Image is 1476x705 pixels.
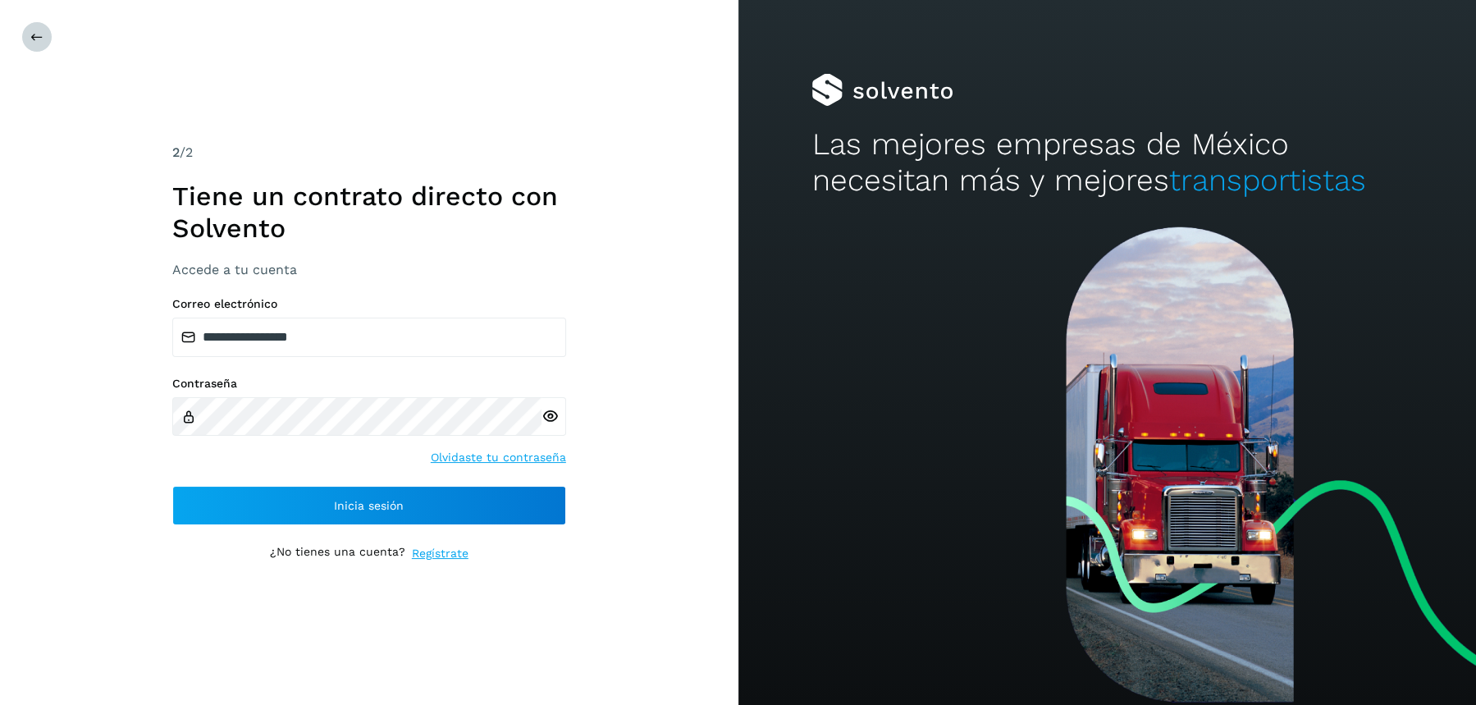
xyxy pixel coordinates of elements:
[172,486,566,525] button: Inicia sesión
[172,262,566,277] h3: Accede a tu cuenta
[172,181,566,244] h1: Tiene un contrato directo con Solvento
[334,500,404,511] span: Inicia sesión
[172,143,566,163] div: /2
[172,144,180,160] span: 2
[431,449,566,466] a: Olvidaste tu contraseña
[172,297,566,311] label: Correo electrónico
[1168,163,1365,198] span: transportistas
[270,545,405,562] p: ¿No tienes una cuenta?
[172,377,566,391] label: Contraseña
[811,126,1402,199] h2: Las mejores empresas de México necesitan más y mejores
[412,545,468,562] a: Regístrate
